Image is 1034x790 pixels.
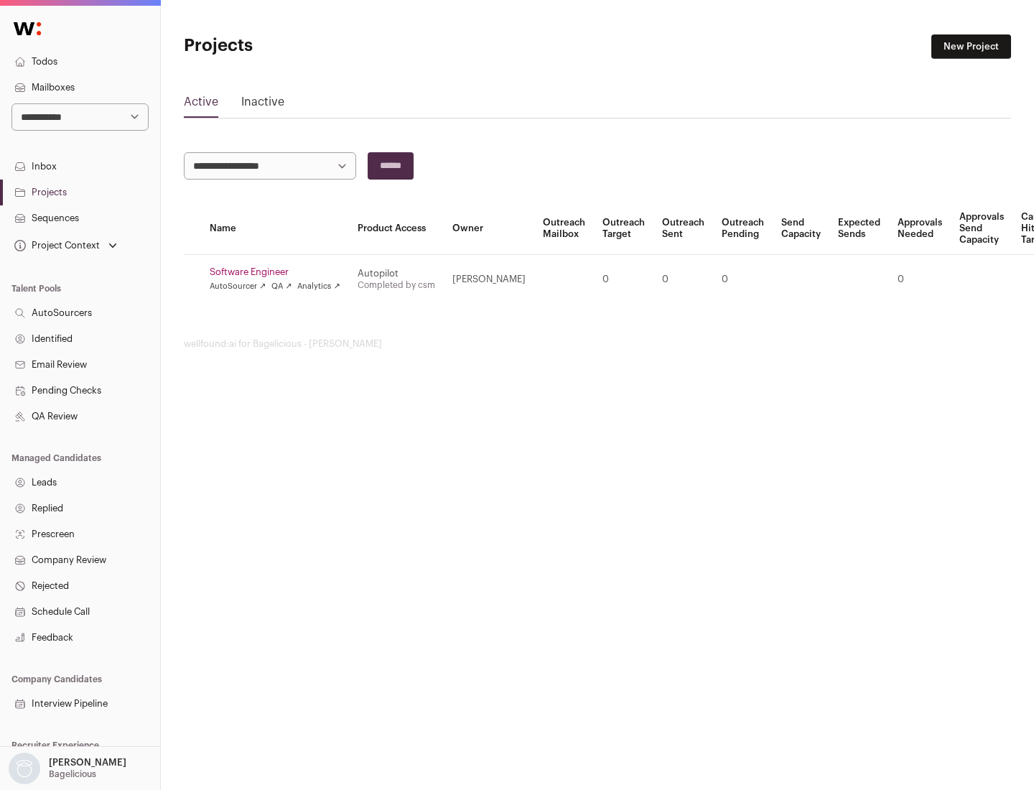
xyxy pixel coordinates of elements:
[6,753,129,784] button: Open dropdown
[829,203,889,255] th: Expected Sends
[713,255,773,305] td: 0
[594,255,653,305] td: 0
[444,255,534,305] td: [PERSON_NAME]
[358,281,435,289] a: Completed by csm
[201,203,349,255] th: Name
[184,93,218,116] a: Active
[653,255,713,305] td: 0
[653,203,713,255] th: Outreach Sent
[184,338,1011,350] footer: wellfound:ai for Bagelicious - [PERSON_NAME]
[594,203,653,255] th: Outreach Target
[444,203,534,255] th: Owner
[931,34,1011,59] a: New Project
[6,14,49,43] img: Wellfound
[11,240,100,251] div: Project Context
[358,268,435,279] div: Autopilot
[9,753,40,784] img: nopic.png
[49,757,126,768] p: [PERSON_NAME]
[713,203,773,255] th: Outreach Pending
[49,768,96,780] p: Bagelicious
[349,203,444,255] th: Product Access
[210,266,340,278] a: Software Engineer
[297,281,340,292] a: Analytics ↗
[889,255,951,305] td: 0
[534,203,594,255] th: Outreach Mailbox
[271,281,292,292] a: QA ↗
[184,34,460,57] h1: Projects
[889,203,951,255] th: Approvals Needed
[773,203,829,255] th: Send Capacity
[210,281,266,292] a: AutoSourcer ↗
[951,203,1012,255] th: Approvals Send Capacity
[11,236,120,256] button: Open dropdown
[241,93,284,116] a: Inactive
